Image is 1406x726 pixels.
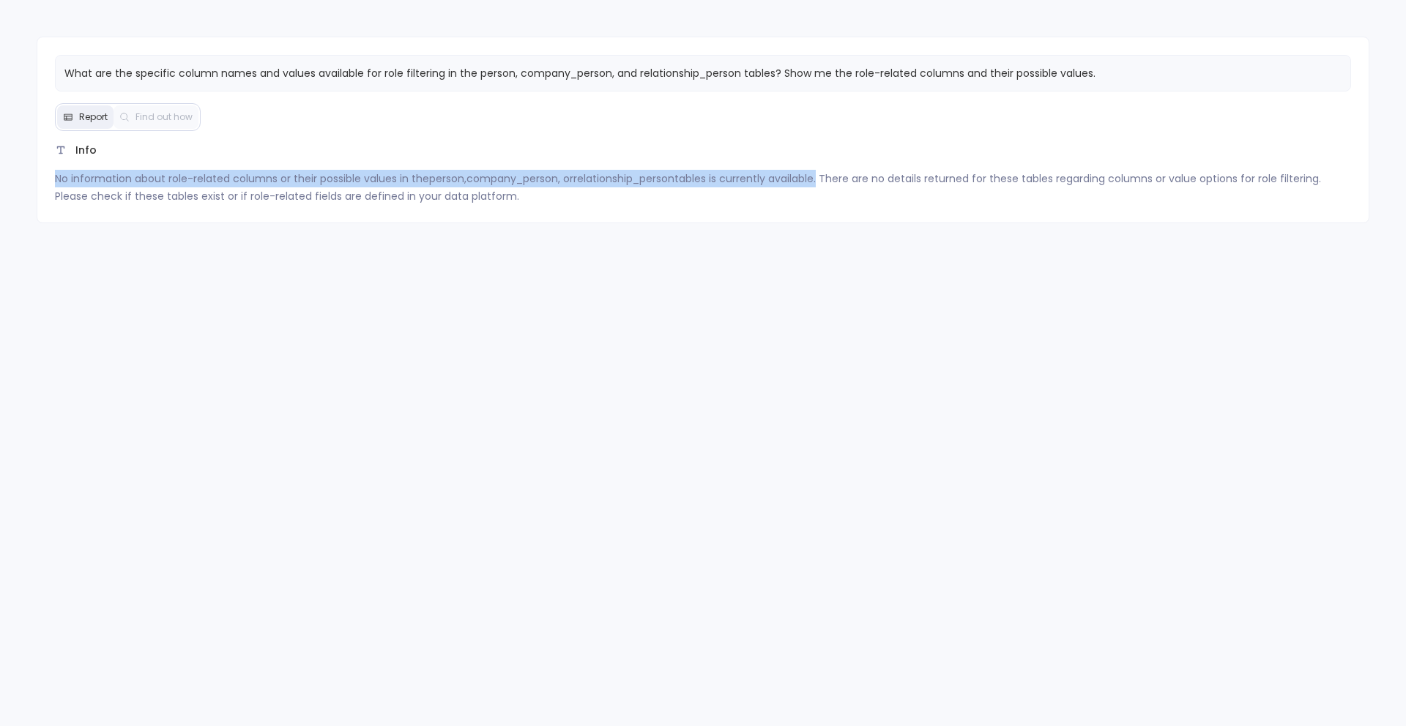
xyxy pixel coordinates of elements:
button: Report [57,105,114,129]
button: Find out how [114,105,198,129]
p: No information about role-related columns or their possible values in the , , or tables is curren... [55,170,1352,205]
code: company_person [466,171,558,186]
span: Find out how [135,111,193,123]
span: Report [79,111,108,123]
code: person [429,171,464,186]
code: relationship_person [573,171,674,186]
span: What are the specific column names and values available for role filtering in the person, company... [64,66,1096,81]
span: Info [75,143,97,158]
